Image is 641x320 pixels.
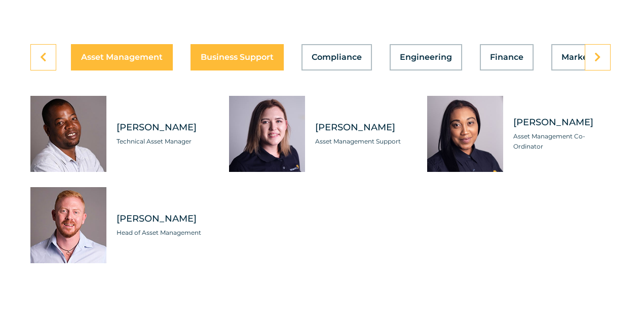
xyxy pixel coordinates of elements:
span: Asset Management [81,53,163,61]
span: Business Support [201,53,274,61]
span: Engineering [400,53,452,61]
span: [PERSON_NAME] [117,121,214,134]
span: [PERSON_NAME] [513,116,611,129]
span: Compliance [312,53,362,61]
div: Tabs. Open items with Enter or Space, close with Escape and navigate using the Arrow keys. [30,44,611,263]
span: Head of Asset Management [117,228,214,238]
span: Asset Management Support [315,136,412,147]
span: [PERSON_NAME] [315,121,412,134]
span: Technical Asset Manager [117,136,214,147]
span: Marketing [561,53,605,61]
span: Asset Management Co-Ordinator [513,131,611,152]
span: Finance [490,53,523,61]
span: [PERSON_NAME] [117,212,214,225]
